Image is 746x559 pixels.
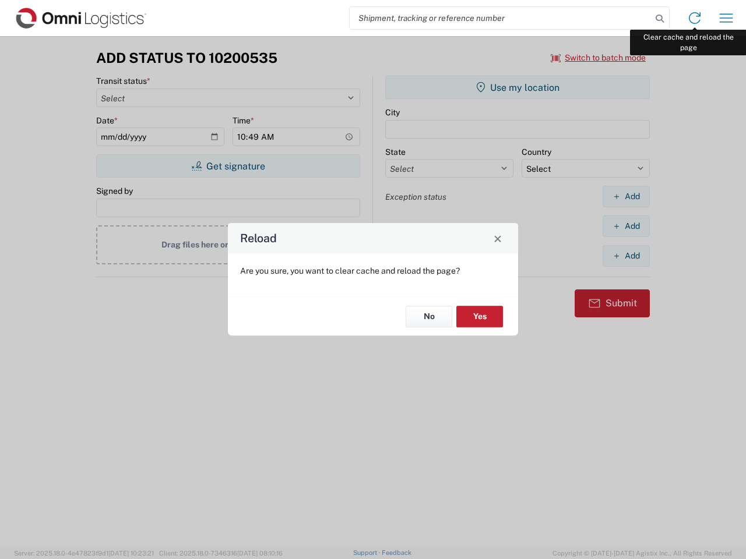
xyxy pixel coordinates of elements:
h4: Reload [240,230,277,247]
button: Close [490,230,506,246]
input: Shipment, tracking or reference number [350,7,652,29]
p: Are you sure, you want to clear cache and reload the page? [240,266,506,276]
button: No [406,306,452,327]
button: Yes [456,306,503,327]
